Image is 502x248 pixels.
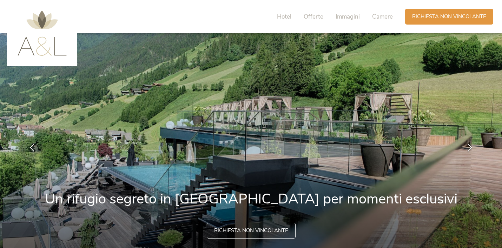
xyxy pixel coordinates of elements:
[277,13,291,21] span: Hotel
[18,11,67,56] img: AMONTI & LUNARIS Wellnessresort
[304,13,323,21] span: Offerte
[412,13,486,20] span: Richiesta non vincolante
[372,13,393,21] span: Camere
[336,13,360,21] span: Immagini
[214,227,288,234] span: Richiesta non vincolante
